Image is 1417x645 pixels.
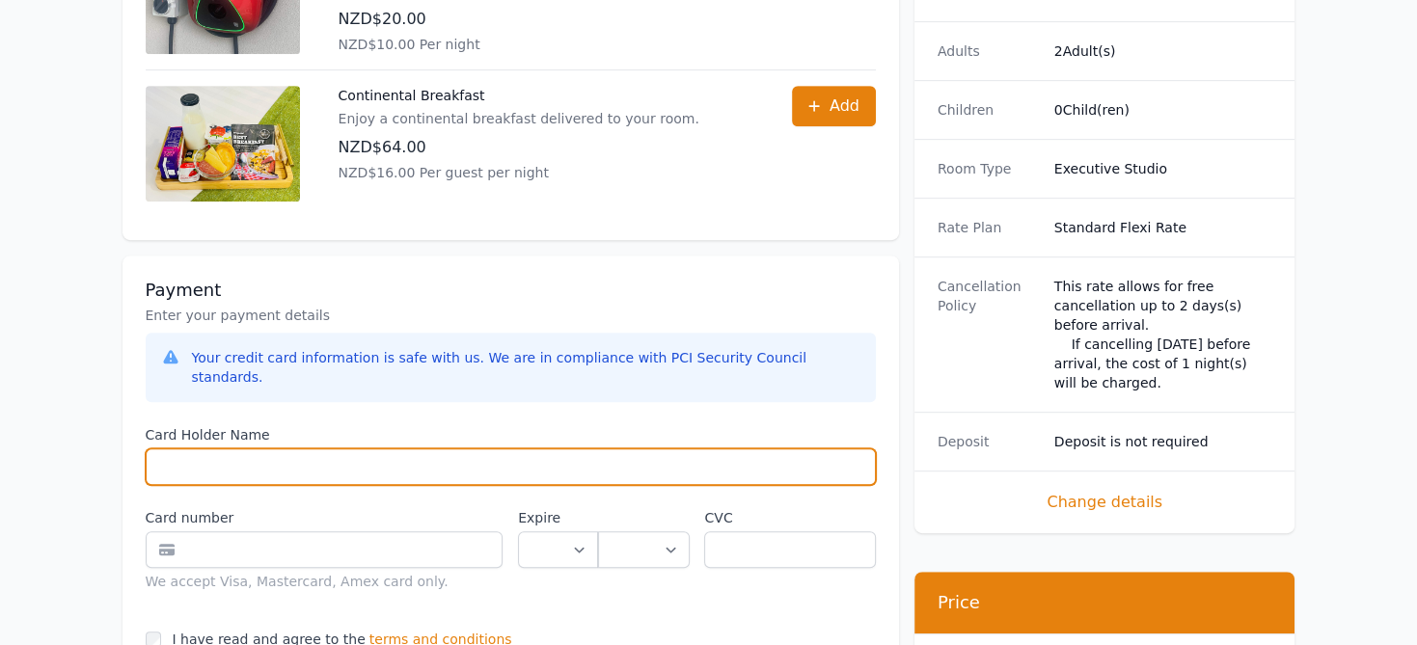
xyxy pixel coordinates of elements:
[938,277,1039,392] dt: Cancellation Policy
[938,41,1039,61] dt: Adults
[339,8,753,31] p: NZD$20.00
[938,432,1039,451] dt: Deposit
[339,163,699,182] p: NZD$16.00 Per guest per night
[1054,432,1272,451] dd: Deposit is not required
[938,159,1039,178] dt: Room Type
[830,94,859,118] span: Add
[339,86,699,105] p: Continental Breakfast
[598,508,689,527] label: .
[1054,41,1272,61] dd: 2 Adult(s)
[938,100,1039,120] dt: Children
[1054,159,1272,178] dd: Executive Studio
[339,109,699,128] p: Enjoy a continental breakfast delivered to your room.
[938,218,1039,237] dt: Rate Plan
[1054,218,1272,237] dd: Standard Flexi Rate
[146,508,504,527] label: Card number
[339,35,753,54] p: NZD$10.00 Per night
[339,136,699,159] p: NZD$64.00
[146,86,300,202] img: Continental Breakfast
[792,86,876,126] button: Add
[1054,277,1272,392] div: This rate allows for free cancellation up to 2 days(s) before arrival. If cancelling [DATE] befor...
[146,306,876,325] p: Enter your payment details
[1054,100,1272,120] dd: 0 Child(ren)
[192,348,860,387] div: Your credit card information is safe with us. We are in compliance with PCI Security Council stan...
[938,491,1272,514] span: Change details
[938,591,1272,614] h3: Price
[704,508,875,527] label: CVC
[146,279,876,302] h3: Payment
[518,508,598,527] label: Expire
[146,572,504,591] div: We accept Visa, Mastercard, Amex card only.
[146,425,876,444] label: Card Holder Name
